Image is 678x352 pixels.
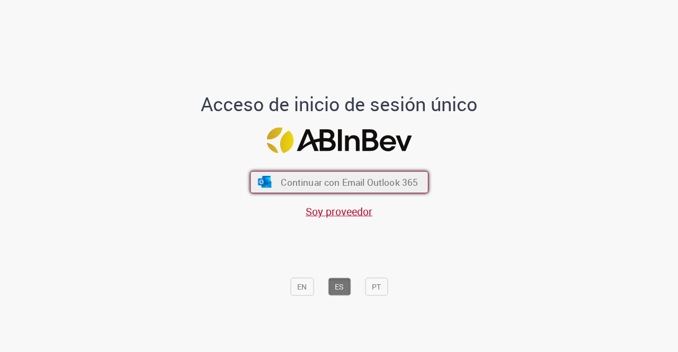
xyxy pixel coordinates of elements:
[281,176,418,188] span: Continuar con Email Outlook 365
[266,127,412,153] img: Logo ABInBev
[306,204,372,219] a: Soy proveedor
[365,278,388,296] button: PT
[328,278,351,296] button: ES
[257,176,272,188] img: ícone Azure/Microsoft 360
[250,171,429,193] button: ícone Azure/Microsoft 360 Continuar con Email Outlook 365
[290,278,314,296] button: EN
[192,94,486,115] h1: Acceso de inicio de sesión único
